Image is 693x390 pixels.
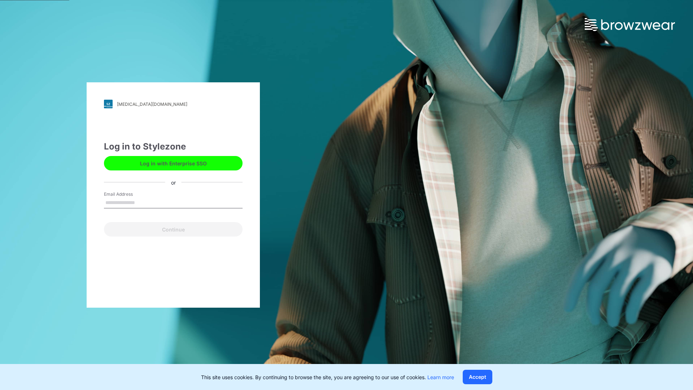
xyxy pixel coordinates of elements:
[427,374,454,380] a: Learn more
[165,178,182,186] div: or
[104,100,243,108] a: [MEDICAL_DATA][DOMAIN_NAME]
[104,191,154,198] label: Email Address
[104,100,113,108] img: svg+xml;base64,PHN2ZyB3aWR0aD0iMjgiIGhlaWdodD0iMjgiIHZpZXdCb3g9IjAgMCAyOCAyOCIgZmlsbD0ibm9uZSIgeG...
[585,18,675,31] img: browzwear-logo.73288ffb.svg
[104,156,243,170] button: Log in with Enterprise SSO
[104,140,243,153] div: Log in to Stylezone
[463,370,492,384] button: Accept
[117,101,187,107] div: [MEDICAL_DATA][DOMAIN_NAME]
[201,373,454,381] p: This site uses cookies. By continuing to browse the site, you are agreeing to our use of cookies.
